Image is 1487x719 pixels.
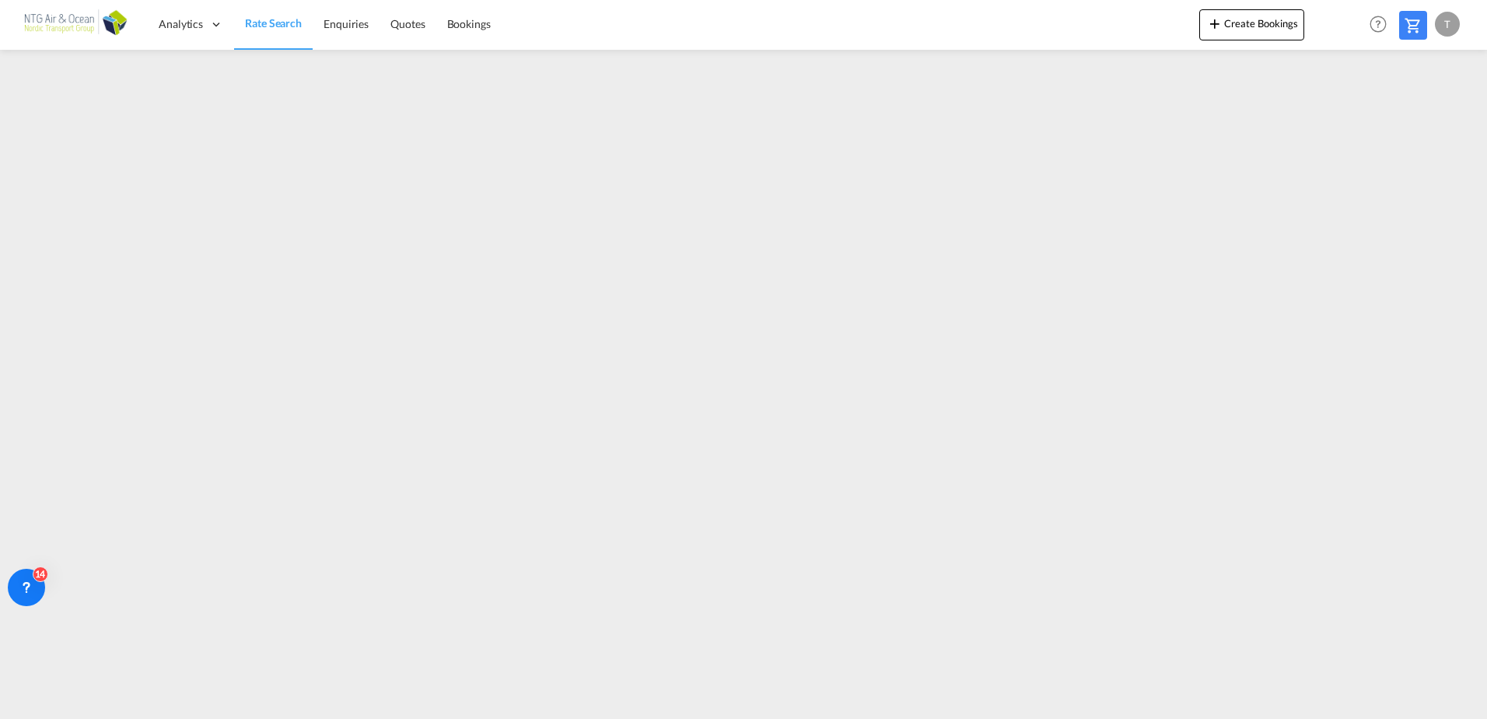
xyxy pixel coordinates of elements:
[1365,11,1391,37] span: Help
[324,17,369,30] span: Enquiries
[390,17,425,30] span: Quotes
[159,16,203,32] span: Analytics
[1435,12,1460,37] div: t
[1205,14,1224,33] md-icon: icon-plus 400-fg
[447,17,491,30] span: Bookings
[1199,9,1304,40] button: icon-plus 400-fgCreate Bookings
[245,16,302,30] span: Rate Search
[23,7,128,42] img: af31b1c0b01f11ecbc353f8e72265e29.png
[1365,11,1399,39] div: Help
